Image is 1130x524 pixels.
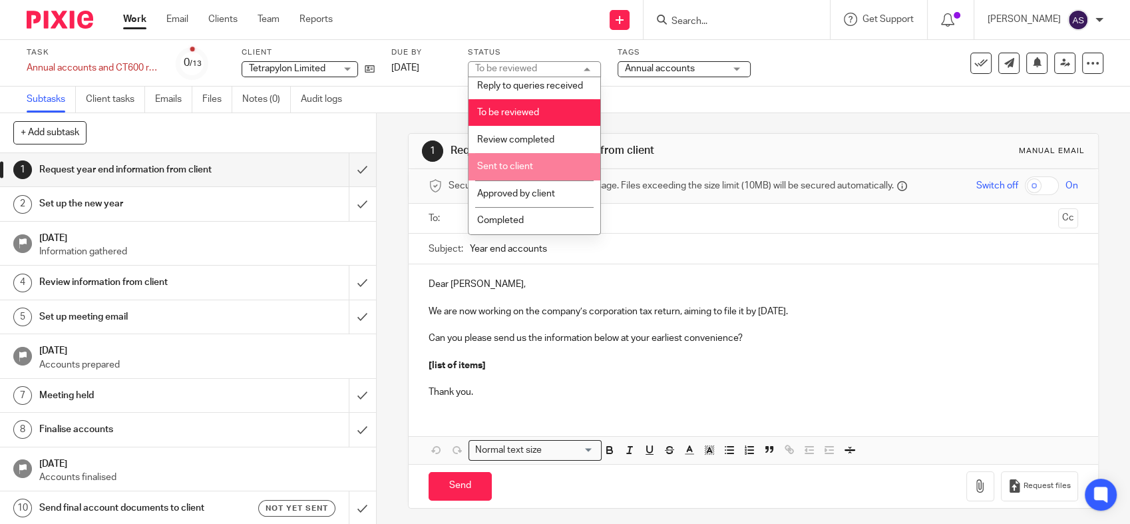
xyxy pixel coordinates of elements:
[1065,179,1078,192] span: On
[472,443,544,457] span: Normal text size
[13,420,32,439] div: 8
[618,47,751,58] label: Tags
[1067,9,1089,31] img: svg%3E
[13,121,87,144] button: + Add subtask
[422,140,443,162] div: 1
[976,179,1018,192] span: Switch off
[27,11,93,29] img: Pixie
[39,228,363,245] h1: [DATE]
[477,108,539,117] span: To be reviewed
[39,194,237,214] h1: Set up the new year
[190,60,202,67] small: /13
[862,15,914,24] span: Get Support
[451,144,782,158] h1: Request year end information from client
[449,179,894,192] span: Secure the attachments in this message. Files exceeding the size limit (10MB) will be secured aut...
[477,135,554,144] span: Review completed
[299,13,333,26] a: Reports
[429,361,486,370] strong: [list of items]
[477,81,583,91] span: Reply to queries received
[86,87,145,113] a: Client tasks
[266,503,328,514] span: Not yet sent
[429,278,1078,291] p: Dear [PERSON_NAME],
[429,386,1078,399] p: Thank you.
[13,160,32,179] div: 1
[988,13,1061,26] p: [PERSON_NAME]
[39,341,363,358] h1: [DATE]
[242,47,375,58] label: Client
[429,212,443,225] label: To:
[13,386,32,405] div: 7
[391,63,419,73] span: [DATE]
[429,472,492,501] input: Send
[39,307,237,327] h1: Set up meeting email
[123,13,146,26] a: Work
[27,47,160,58] label: Task
[39,272,237,292] h1: Review information from client
[155,87,192,113] a: Emails
[475,64,537,73] div: To be reviewed
[13,308,32,326] div: 5
[429,305,1078,318] p: We are now working on the company’s corporation tax return, aiming to file it by [DATE].
[13,274,32,292] div: 4
[13,499,32,517] div: 10
[39,419,237,439] h1: Finalise accounts
[301,87,352,113] a: Audit logs
[477,189,555,198] span: Approved by client
[258,13,280,26] a: Team
[27,87,76,113] a: Subtasks
[242,87,291,113] a: Notes (0)
[625,64,695,73] span: Annual accounts
[39,160,237,180] h1: Request year end information from client
[1001,471,1078,501] button: Request files
[391,47,451,58] label: Due by
[39,454,363,471] h1: [DATE]
[208,13,238,26] a: Clients
[1019,146,1085,156] div: Manual email
[27,61,160,75] div: Annual accounts and CT600 return - 2025
[39,358,363,372] p: Accounts prepared
[429,332,1078,345] p: Can you please send us the information below at your earliest convenience?
[477,216,524,225] span: Completed
[166,13,188,26] a: Email
[39,498,237,518] h1: Send final account documents to client
[1024,481,1071,491] span: Request files
[184,55,202,71] div: 0
[249,64,325,73] span: Tetrapylon Limited
[1058,208,1078,228] button: Cc
[39,471,363,484] p: Accounts finalised
[469,440,602,461] div: Search for option
[429,242,463,256] label: Subject:
[670,16,790,28] input: Search
[546,443,594,457] input: Search for option
[468,47,601,58] label: Status
[13,195,32,214] div: 2
[39,386,237,405] h1: Meeting held
[202,87,232,113] a: Files
[39,245,363,258] p: Information gathered
[477,162,533,171] span: Sent to client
